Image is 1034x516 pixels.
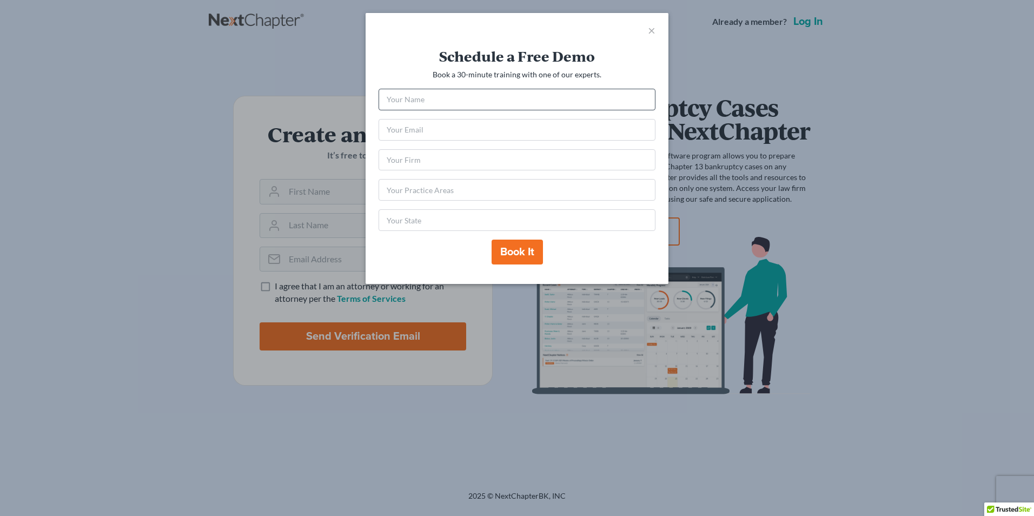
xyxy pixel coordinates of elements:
[379,69,655,80] p: Book a 30-minute training with one of our experts.
[379,149,655,171] input: Your Firm
[379,179,655,201] input: Your Practice Areas
[379,209,655,231] input: Your State
[379,48,655,65] h3: Schedule a Free Demo
[648,22,655,38] span: ×
[379,119,655,141] input: Your Email
[648,24,655,37] button: close
[492,240,543,264] button: Book it
[379,89,655,110] input: Your Name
